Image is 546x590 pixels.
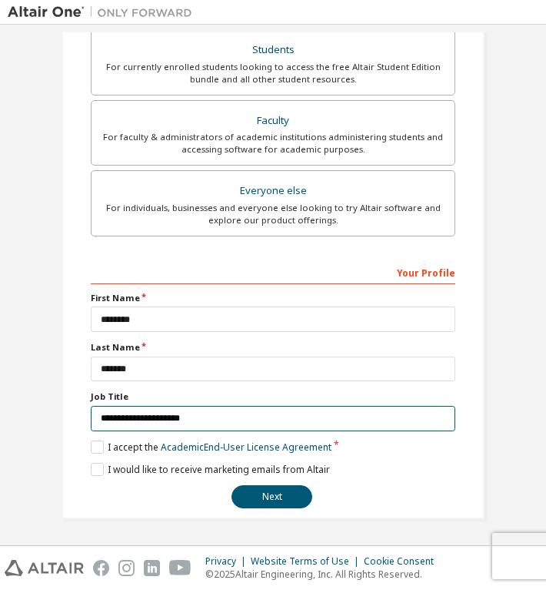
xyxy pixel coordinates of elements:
[144,560,160,576] img: linkedin.svg
[91,292,455,304] label: First Name
[91,341,455,354] label: Last Name
[101,61,445,85] div: For currently enrolled students looking to access the free Altair Student Edition bundle and all ...
[91,463,330,476] label: I would like to receive marketing emails from Altair
[101,202,445,226] div: For individuals, businesses and everyone else looking to try Altair software and explore our prod...
[169,560,191,576] img: youtube.svg
[101,110,445,132] div: Faculty
[251,555,364,568] div: Website Terms of Use
[161,441,331,454] a: Academic End-User License Agreement
[101,39,445,61] div: Students
[101,131,445,156] div: For faculty & administrators of academic institutions administering students and accessing softwa...
[364,555,443,568] div: Cookie Consent
[91,391,455,403] label: Job Title
[205,555,251,568] div: Privacy
[93,560,109,576] img: facebook.svg
[91,441,331,454] label: I accept the
[118,560,135,576] img: instagram.svg
[101,180,445,202] div: Everyone else
[205,568,443,581] p: © 2025 Altair Engineering, Inc. All Rights Reserved.
[5,560,84,576] img: altair_logo.svg
[91,260,455,284] div: Your Profile
[231,485,312,508] button: Next
[8,5,200,20] img: Altair One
